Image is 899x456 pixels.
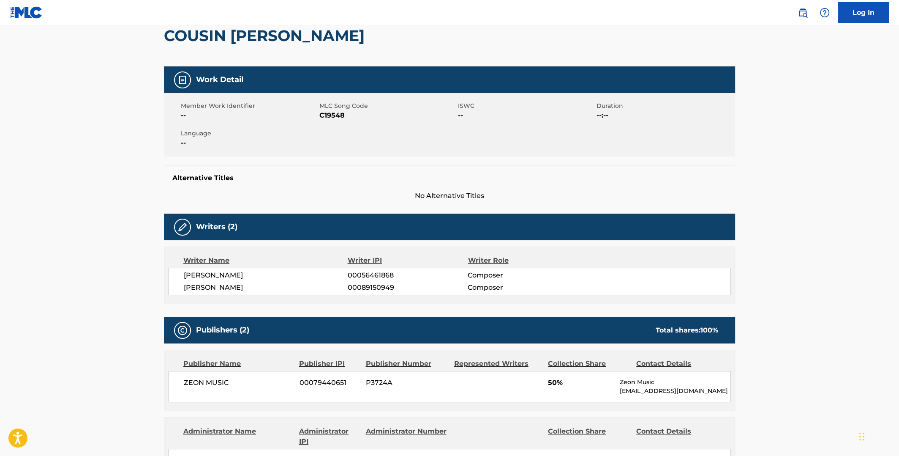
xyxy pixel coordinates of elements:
h2: COUSIN [PERSON_NAME] [164,26,369,45]
div: Collection Share [548,359,630,369]
h5: Work Detail [196,75,243,85]
span: 00089150949 [348,283,468,293]
img: help [820,8,830,18]
span: Language [181,129,317,138]
span: C19548 [319,110,456,121]
div: Administrator IPI [299,426,359,447]
div: Writer Role [468,255,577,266]
img: search [798,8,808,18]
div: Contact Details [636,359,718,369]
img: Publishers [177,325,188,335]
div: Drag [859,424,864,449]
span: P3724A [366,378,448,388]
div: Represented Writers [454,359,542,369]
span: --:-- [597,110,733,121]
div: Contact Details [636,426,718,447]
img: Writers [177,222,188,232]
span: MLC Song Code [319,102,456,110]
a: Public Search [794,4,811,21]
div: Publisher Number [365,359,447,369]
h5: Publishers (2) [196,325,249,335]
span: No Alternative Titles [164,191,735,201]
div: Collection Share [548,426,630,447]
div: Writer IPI [348,255,468,266]
span: -- [181,110,317,121]
img: MLC Logo [10,6,43,19]
span: Duration [597,102,733,110]
span: Member Work Identifier [181,102,317,110]
div: Help [816,4,833,21]
span: 50% [548,378,613,388]
div: Publisher IPI [299,359,359,369]
span: ZEON MUSIC [184,378,293,388]
h5: Alternative Titles [172,174,727,182]
div: Publisher Name [183,359,293,369]
iframe: Chat Widget [857,415,899,456]
h5: Writers (2) [196,222,237,232]
span: -- [458,110,594,121]
span: Composer [468,270,577,280]
div: Administrator Number [365,426,447,447]
span: -- [181,138,317,148]
span: 00056461868 [348,270,468,280]
span: Composer [468,283,577,293]
div: Writer Name [183,255,348,266]
span: [PERSON_NAME] [184,283,348,293]
span: 00079440651 [300,378,360,388]
a: Log In [838,2,889,23]
p: Zeon Music [620,378,730,387]
span: ISWC [458,102,594,110]
span: 100 % [700,326,718,334]
span: [PERSON_NAME] [184,270,348,280]
div: Total shares: [656,325,718,335]
p: [EMAIL_ADDRESS][DOMAIN_NAME] [620,387,730,396]
img: Work Detail [177,75,188,85]
div: Administrator Name [183,426,293,447]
